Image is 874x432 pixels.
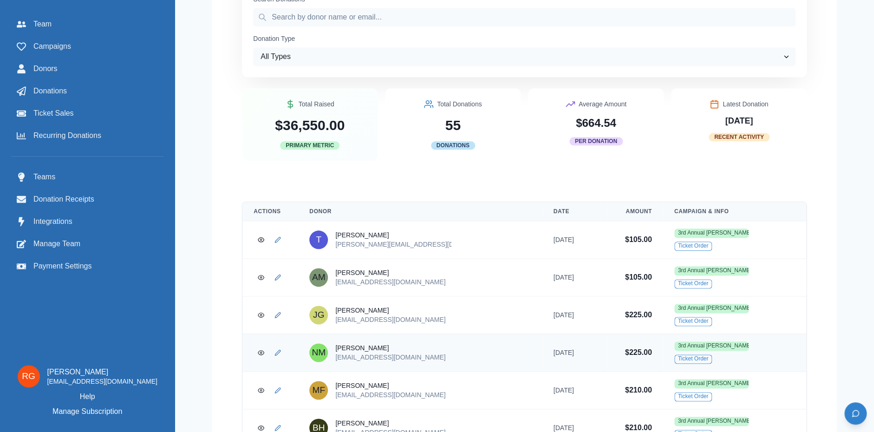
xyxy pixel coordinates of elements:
[445,115,461,136] p: 55
[254,270,268,285] a: View Donation
[254,232,268,247] a: View Donation
[663,202,807,221] th: Campaign & Info
[11,190,163,209] a: Donation Receipts
[33,130,101,141] span: Recurring Donations
[33,238,80,249] span: Manage Team
[52,406,122,417] p: Manage Subscription
[844,402,867,425] button: Open chat
[11,104,163,123] a: Ticket Sales
[270,383,285,398] a: Edit Donation
[674,317,712,326] span: Ticket Order
[312,386,325,394] div: Michael Ferrell
[674,242,712,251] span: Ticket Order
[619,310,652,320] p: $225.00
[674,229,749,238] a: 3rd Annual [PERSON_NAME] Foundation Golf Outing
[576,115,616,131] p: $664.54
[335,353,445,362] p: [EMAIL_ADDRESS][DOMAIN_NAME]
[674,392,712,401] span: Ticket Order
[11,82,163,100] a: Donations
[309,268,531,287] a: Alex Menendez[PERSON_NAME][EMAIL_ADDRESS][DOMAIN_NAME]
[335,315,445,324] p: [EMAIL_ADDRESS][DOMAIN_NAME]
[33,85,67,97] span: Donations
[33,216,72,227] span: Integrations
[554,386,596,395] p: [DATE]
[674,341,749,351] a: 3rd Annual [PERSON_NAME] Foundation Golf Outing
[437,99,482,109] p: Total Donations
[11,37,163,56] a: Campaigns
[431,141,475,150] span: Donations
[270,345,285,360] a: Edit Donation
[579,99,626,109] p: Average Amount
[674,279,712,288] span: Ticket Order
[335,343,445,353] p: [PERSON_NAME]
[11,15,163,33] a: Team
[11,59,163,78] a: Donors
[33,19,52,30] span: Team
[309,381,531,399] a: Michael Ferrell[PERSON_NAME][EMAIL_ADDRESS][DOMAIN_NAME]
[33,261,91,272] span: Payment Settings
[619,235,652,244] p: $105.00
[11,235,163,253] a: Manage Team
[335,240,451,249] p: [PERSON_NAME][EMAIL_ADDRESS][DOMAIN_NAME]
[619,348,652,357] p: $225.00
[312,273,326,281] div: Alex Menendez
[298,202,542,221] th: Donor
[33,171,55,183] span: Teams
[11,212,163,231] a: Integrations
[309,343,531,362] a: Nicholas Mlady[PERSON_NAME][EMAIL_ADDRESS][DOMAIN_NAME]
[335,268,445,277] p: [PERSON_NAME]
[674,304,749,313] a: 3rd Annual [PERSON_NAME] Foundation Golf Outing
[316,235,321,244] div: Tyler
[335,277,445,287] p: [EMAIL_ADDRESS][DOMAIN_NAME]
[253,8,796,26] input: Search by donor name or email...
[554,273,596,282] p: [DATE]
[299,99,334,109] p: Total Raised
[33,194,94,205] span: Donation Receipts
[47,367,157,378] p: [PERSON_NAME]
[33,41,71,52] span: Campaigns
[11,126,163,145] a: Recurring Donations
[542,202,607,221] th: Date
[254,308,268,322] a: View Donation
[11,257,163,275] a: Payment Settings
[33,108,74,119] span: Ticket Sales
[270,270,285,285] a: Edit Donation
[335,230,451,240] p: [PERSON_NAME]
[554,310,596,320] p: [DATE]
[280,141,339,150] span: Primary Metric
[312,348,326,357] div: Nicholas Mlady
[619,273,652,282] p: $105.00
[11,168,163,186] a: Teams
[607,202,663,221] th: Amount
[723,99,768,109] p: Latest Donation
[335,419,445,428] p: [PERSON_NAME]
[554,235,596,244] p: [DATE]
[674,379,749,388] a: 3rd Annual [PERSON_NAME] Foundation Golf Outing
[275,115,345,136] p: $36,550.00
[33,63,58,74] span: Donors
[674,354,712,364] span: Ticket Order
[242,202,298,221] th: Actions
[619,386,652,395] p: $210.00
[22,372,35,380] div: Richard P. Grimley
[313,310,325,319] div: Joe Grimley
[674,417,749,426] a: 3rd Annual [PERSON_NAME] Foundation Golf Outing
[335,390,445,399] p: [EMAIL_ADDRESS][DOMAIN_NAME]
[254,345,268,360] a: View Donation
[554,348,596,357] p: [DATE]
[569,137,623,145] span: Per Donation
[253,34,790,44] label: Donation Type
[309,306,531,324] a: Joe Grimley[PERSON_NAME][EMAIL_ADDRESS][DOMAIN_NAME]
[725,115,753,127] p: [DATE]
[270,308,285,322] a: Edit Donation
[47,378,157,386] p: [EMAIL_ADDRESS][DOMAIN_NAME]
[309,230,531,249] a: Tyler[PERSON_NAME][PERSON_NAME][EMAIL_ADDRESS][DOMAIN_NAME]
[254,383,268,398] a: View Donation
[270,232,285,247] a: Edit Donation
[674,266,749,275] a: 3rd Annual [PERSON_NAME] Foundation Golf Outing
[335,381,445,390] p: [PERSON_NAME]
[80,391,95,402] a: Help
[709,133,770,141] span: Recent Activity
[313,423,325,432] div: Brian Hixson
